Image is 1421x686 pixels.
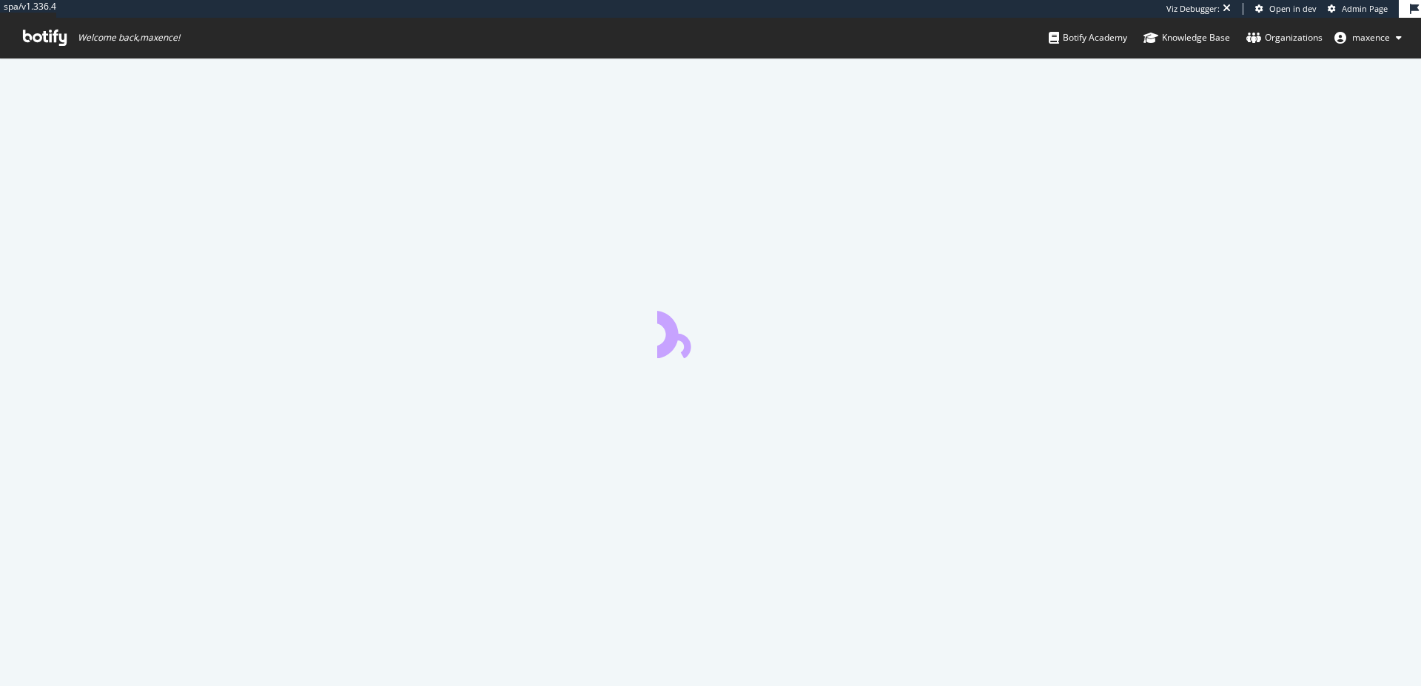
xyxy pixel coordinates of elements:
a: Botify Academy [1049,18,1127,58]
a: Knowledge Base [1143,18,1230,58]
div: Botify Academy [1049,30,1127,45]
div: Organizations [1246,30,1323,45]
div: Viz Debugger: [1166,3,1220,15]
span: maxence [1352,31,1390,44]
a: Admin Page [1328,3,1388,15]
span: Open in dev [1269,3,1317,14]
a: Organizations [1246,18,1323,58]
button: maxence [1323,26,1414,50]
a: Open in dev [1255,3,1317,15]
span: Welcome back, maxence ! [78,32,180,44]
span: Admin Page [1342,3,1388,14]
div: Knowledge Base [1143,30,1230,45]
